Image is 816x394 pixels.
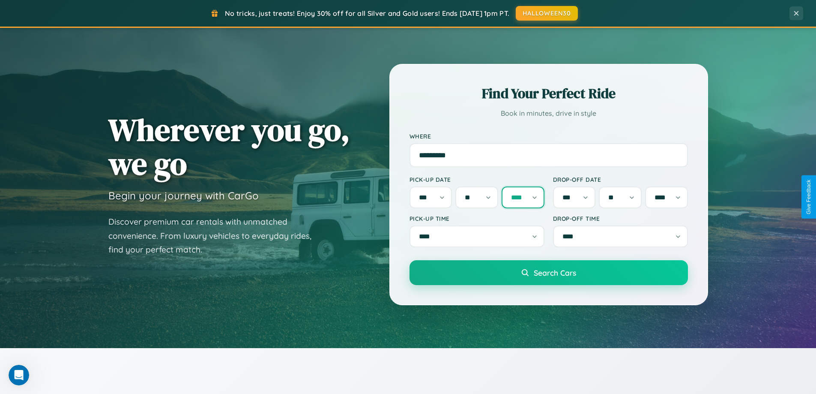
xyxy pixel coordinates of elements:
[108,189,259,202] h3: Begin your journey with CarGo
[409,215,544,222] label: Pick-up Time
[553,176,688,183] label: Drop-off Date
[225,9,509,18] span: No tricks, just treats! Enjoy 30% off for all Silver and Gold users! Ends [DATE] 1pm PT.
[553,215,688,222] label: Drop-off Time
[516,6,578,21] button: HALLOWEEN30
[9,365,29,385] iframe: Intercom live chat
[534,268,576,277] span: Search Cars
[409,132,688,140] label: Where
[108,215,323,257] p: Discover premium car rentals with unmatched convenience. From luxury vehicles to everyday rides, ...
[806,180,812,214] div: Give Feedback
[409,176,544,183] label: Pick-up Date
[409,260,688,285] button: Search Cars
[409,84,688,103] h2: Find Your Perfect Ride
[409,107,688,120] p: Book in minutes, drive in style
[108,113,350,180] h1: Wherever you go, we go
